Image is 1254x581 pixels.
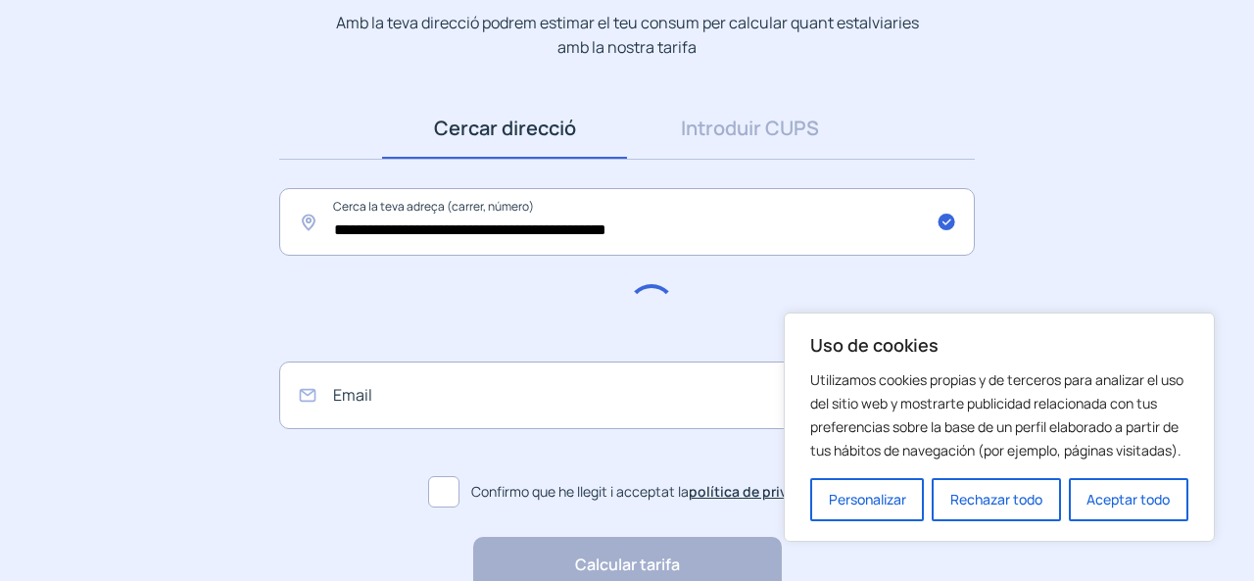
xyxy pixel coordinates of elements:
a: política de privacitat [689,482,827,501]
span: Confirmo que he llegit i acceptat la [471,481,827,503]
div: Uso de cookies [784,313,1215,542]
p: Amb la teva direcció podrem estimar el teu consum per calcular quant estalviaries amb la nostra t... [332,11,923,59]
p: Utilizamos cookies propias y de terceros para analizar el uso del sitio web y mostrarte publicida... [810,368,1188,462]
button: Personalizar [810,478,924,521]
a: Introduir CUPS [627,98,872,159]
p: Uso de cookies [810,333,1188,357]
button: Aceptar todo [1069,478,1188,521]
a: Cercar direcció [382,98,627,159]
button: Rechazar todo [932,478,1060,521]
